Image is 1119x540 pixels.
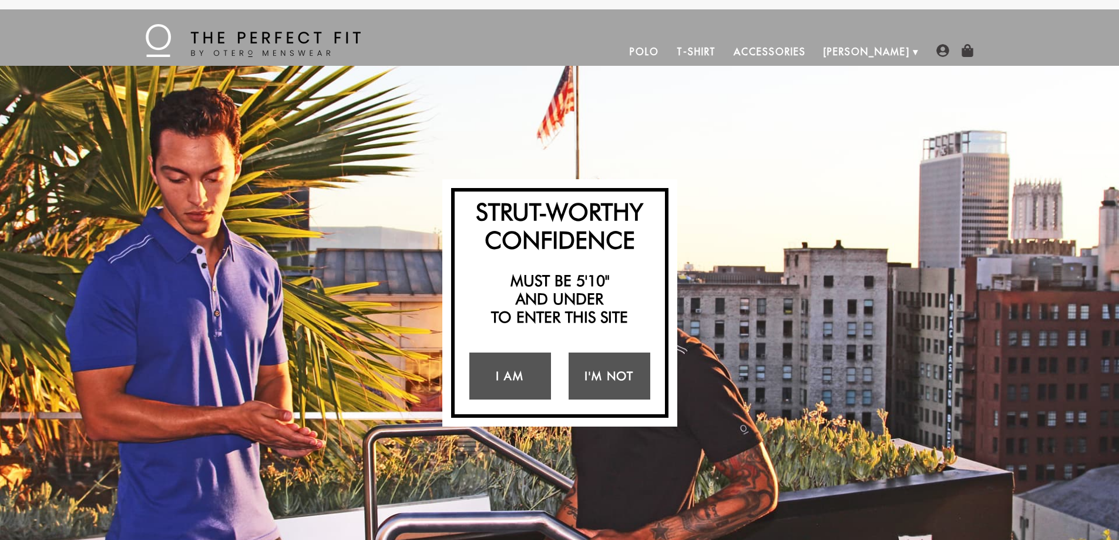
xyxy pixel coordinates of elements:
a: I Am [469,353,551,400]
a: T-Shirt [668,38,725,66]
a: Polo [621,38,668,66]
img: user-account-icon.png [936,44,949,57]
h2: Strut-Worthy Confidence [461,197,659,254]
a: I'm Not [569,353,650,400]
a: [PERSON_NAME] [815,38,919,66]
img: shopping-bag-icon.png [961,44,974,57]
a: Accessories [725,38,814,66]
h2: Must be 5'10" and under to enter this site [461,271,659,327]
img: The Perfect Fit - by Otero Menswear - Logo [146,24,361,57]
